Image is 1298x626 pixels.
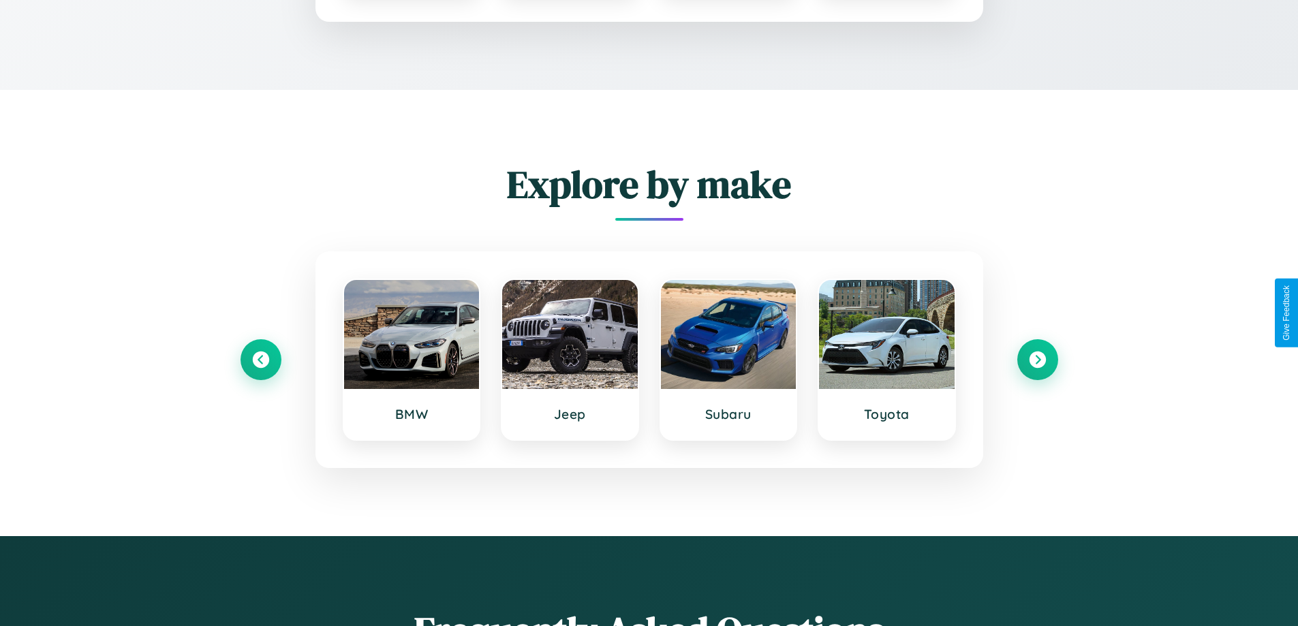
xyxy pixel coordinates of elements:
[675,406,783,422] h3: Subaru
[1282,285,1291,341] div: Give Feedback
[516,406,624,422] h3: Jeep
[833,406,941,422] h3: Toyota
[358,406,466,422] h3: BMW
[241,158,1058,210] h2: Explore by make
